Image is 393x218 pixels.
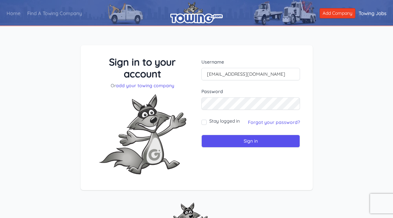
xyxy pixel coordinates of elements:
[201,59,300,65] label: Username
[170,2,223,23] img: logo.png
[3,5,24,22] a: Home
[248,119,300,125] a: Forgot your password?
[93,82,192,89] p: Or
[320,8,355,18] a: Add Company
[355,5,390,22] a: Towing Jobs
[201,135,300,148] input: Sign in
[201,88,300,95] label: Password
[209,118,240,124] label: Stay logged in
[116,83,174,89] a: add your towing company
[93,89,192,180] img: Fox-Excited.png
[24,5,85,22] a: Find A Towing Company
[93,56,192,80] h3: Sign in to your account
